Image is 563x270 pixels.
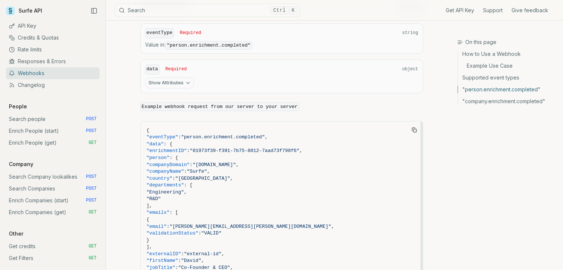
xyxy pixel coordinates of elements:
span: "person.enrichment.completed" [181,134,265,140]
span: } [147,237,150,243]
a: Changelog [6,79,100,91]
span: "Engineering" [147,189,184,195]
span: "externalID" [147,251,181,257]
span: : [178,258,181,263]
kbd: Ctrl [271,6,288,14]
span: , [299,148,302,153]
span: Required [165,66,187,72]
span: , [265,134,268,140]
span: "R&D" [147,196,161,202]
a: Search people POST [6,113,100,125]
a: Supported event types [458,72,557,84]
span: "companyDomain" [147,162,190,168]
span: "country" [147,176,172,181]
span: POST [86,198,97,203]
span: GET [88,243,97,249]
span: : [190,162,193,168]
span: POST [86,174,97,180]
p: People [6,103,30,110]
span: Required [180,30,201,36]
span: POST [86,186,97,192]
span: POST [86,116,97,122]
span: : [167,224,170,229]
span: "firstName" [147,258,178,263]
a: Credits & Quotas [6,32,100,44]
a: Get Filters GET [6,252,100,264]
span: { [147,128,150,133]
a: Search Company lookalikes POST [6,171,100,183]
a: Enrich Companies (get) GET [6,206,100,218]
span: "companyName" [147,169,184,174]
span: : [ [184,182,192,188]
span: Value in : [145,41,418,49]
p: Other [6,230,26,237]
span: "David" [181,258,201,263]
span: : [178,134,181,140]
span: "VALID" [201,230,222,236]
span: , [207,169,210,174]
span: string [402,30,418,36]
a: Enrich People (start) POST [6,125,100,137]
a: Enrich Companies (start) POST [6,195,100,206]
a: API Key [6,20,100,32]
span: { [147,217,150,222]
button: SearchCtrlK [115,4,300,17]
span: "Surfe" [187,169,207,174]
span: "[GEOGRAPHIC_DATA]" [175,176,230,181]
code: "person.enrichment.completed" [165,41,252,50]
button: Show Attributes [145,77,194,88]
span: , [201,258,204,263]
span: GET [88,209,97,215]
span: , [184,189,187,195]
a: Responses & Errors [6,55,100,67]
span: ], [147,244,153,250]
span: "person" [147,155,170,161]
span: "external-id" [184,251,221,257]
a: "person.enrichment.completed" [458,84,557,95]
span: "01973f39-f391-7b75-8812-7aad73f798f6" [190,148,299,153]
code: eventType [145,28,174,38]
span: , [230,176,233,181]
span: "[DOMAIN_NAME]" [192,162,236,168]
span: "enrichmentID" [147,148,187,153]
a: Rate limits [6,44,100,55]
span: : { [170,155,178,161]
span: GET [88,255,97,261]
code: data [145,64,160,74]
a: Search Companies POST [6,183,100,195]
button: Copy Text [409,124,420,135]
span: GET [88,140,97,146]
a: Give feedback [512,7,548,14]
span: ], [147,203,153,209]
a: Webhooks [6,67,100,79]
span: "eventType" [147,134,178,140]
span: object [402,66,418,72]
p: Company [6,161,36,168]
a: Support [483,7,503,14]
span: , [221,251,224,257]
a: "company.enrichment.completed" [458,95,557,105]
span: : [198,230,201,236]
span: , [236,162,239,168]
code: Example webhook request from our server to your server [140,102,299,111]
span: "departments" [147,182,184,188]
span: : [172,176,175,181]
span: : { [164,141,172,147]
button: Collapse Sidebar [88,5,100,16]
span: : [ [170,210,178,215]
span: "data" [147,141,164,147]
span: : [181,251,184,257]
a: Get API Key [446,7,474,14]
span: "[PERSON_NAME][EMAIL_ADDRESS][PERSON_NAME][DOMAIN_NAME]" [170,224,331,229]
h3: On this page [457,38,557,46]
span: "validationStatus" [147,230,198,236]
span: "emails" [147,210,170,215]
span: POST [86,128,97,134]
a: How to Use a Webhook [458,50,557,60]
a: Enrich People (get) GET [6,137,100,149]
span: : [187,148,190,153]
a: Get credits GET [6,240,100,252]
span: : [184,169,187,174]
span: , [331,224,334,229]
kbd: K [289,6,297,14]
